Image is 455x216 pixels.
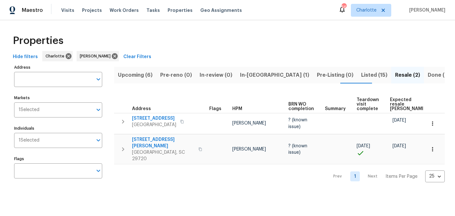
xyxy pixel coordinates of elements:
[14,157,102,161] label: Flags
[123,53,151,61] span: Clear Filters
[42,51,73,61] div: Charlotte
[118,71,153,80] span: Upcoming (6)
[132,115,176,122] span: [STREET_ADDRESS]
[132,149,194,162] span: [GEOGRAPHIC_DATA], SC 29720
[232,147,266,151] span: [PERSON_NAME]
[232,121,266,125] span: [PERSON_NAME]
[357,98,379,111] span: Teardown visit complete
[425,168,445,185] div: 25
[288,118,307,129] span: ? (known issue)
[240,71,309,80] span: In-[GEOGRAPHIC_DATA] (1)
[82,7,102,13] span: Projects
[393,144,406,148] span: [DATE]
[407,7,445,13] span: [PERSON_NAME]
[14,65,102,69] label: Address
[80,53,113,59] span: [PERSON_NAME]
[94,105,103,114] button: Open
[22,7,43,13] span: Maestro
[356,7,376,13] span: Charlotte
[317,71,353,80] span: Pre-Listing (0)
[94,75,103,84] button: Open
[200,7,242,13] span: Geo Assignments
[77,51,119,61] div: [PERSON_NAME]
[342,4,346,10] div: 56
[19,138,39,143] span: 1 Selected
[350,171,360,181] a: Goto page 1
[209,107,221,111] span: Flags
[19,107,39,113] span: 1 Selected
[327,168,445,185] nav: Pagination Navigation
[132,136,194,149] span: [STREET_ADDRESS][PERSON_NAME]
[14,126,102,130] label: Individuals
[385,173,418,180] p: Items Per Page
[288,144,307,155] span: ? (known issue)
[121,51,154,63] button: Clear Filters
[361,71,387,80] span: Listed (15)
[110,7,139,13] span: Work Orders
[395,71,420,80] span: Resale (2)
[357,144,370,148] span: [DATE]
[132,122,176,128] span: [GEOGRAPHIC_DATA]
[132,107,151,111] span: Address
[13,53,38,61] span: Hide filters
[61,7,74,13] span: Visits
[146,8,160,13] span: Tasks
[390,98,426,111] span: Expected resale [PERSON_NAME]
[393,118,406,123] span: [DATE]
[288,102,314,111] span: BRN WO completion
[232,107,242,111] span: HPM
[45,53,67,59] span: Charlotte
[94,136,103,145] button: Open
[325,107,346,111] span: Summary
[200,71,232,80] span: In-review (0)
[14,96,102,100] label: Markets
[13,38,63,44] span: Properties
[10,51,40,63] button: Hide filters
[160,71,192,80] span: Pre-reno (0)
[168,7,193,13] span: Properties
[94,166,103,175] button: Open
